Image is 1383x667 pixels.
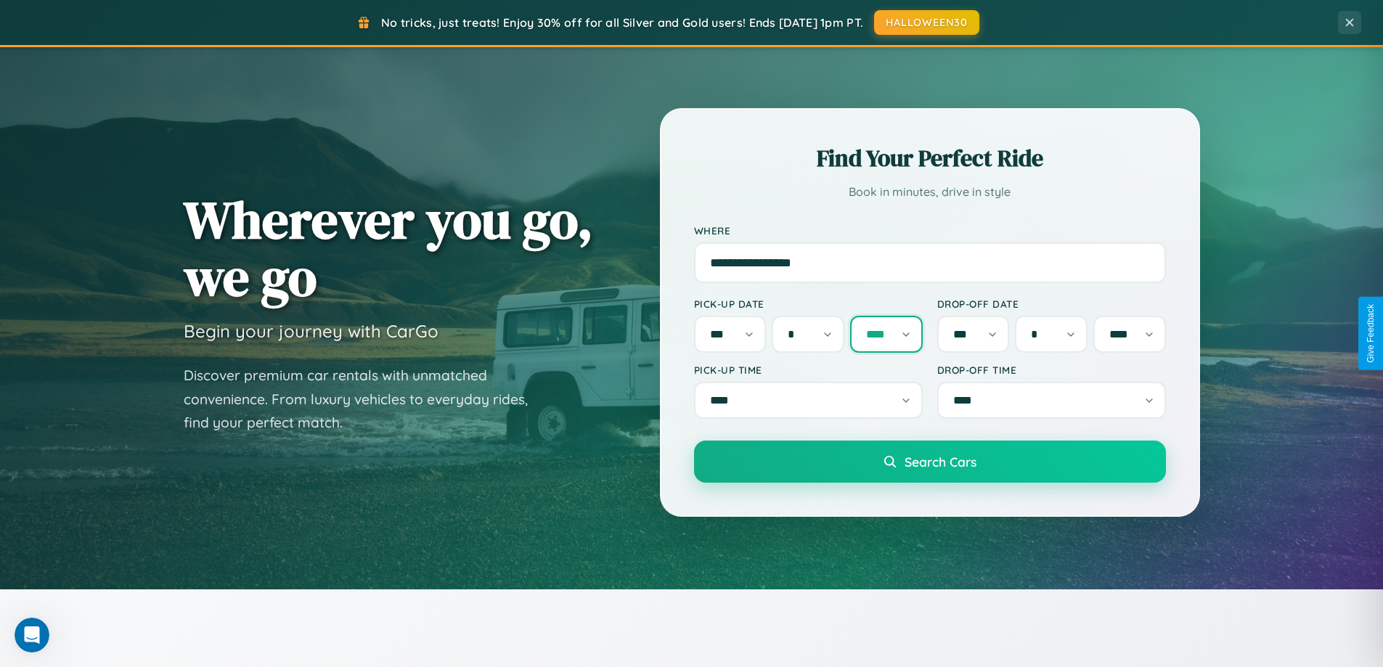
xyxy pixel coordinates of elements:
[905,454,976,470] span: Search Cars
[694,181,1166,202] p: Book in minutes, drive in style
[937,364,1166,376] label: Drop-off Time
[1366,304,1376,363] div: Give Feedback
[694,224,1166,237] label: Where
[937,298,1166,310] label: Drop-off Date
[694,364,923,376] label: Pick-up Time
[694,298,923,310] label: Pick-up Date
[694,142,1166,174] h2: Find Your Perfect Ride
[184,364,547,435] p: Discover premium car rentals with unmatched convenience. From luxury vehicles to everyday rides, ...
[184,320,438,342] h3: Begin your journey with CarGo
[694,441,1166,483] button: Search Cars
[15,618,49,652] iframe: Intercom live chat
[874,10,979,35] button: HALLOWEEN30
[184,191,593,306] h1: Wherever you go, we go
[381,15,863,30] span: No tricks, just treats! Enjoy 30% off for all Silver and Gold users! Ends [DATE] 1pm PT.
